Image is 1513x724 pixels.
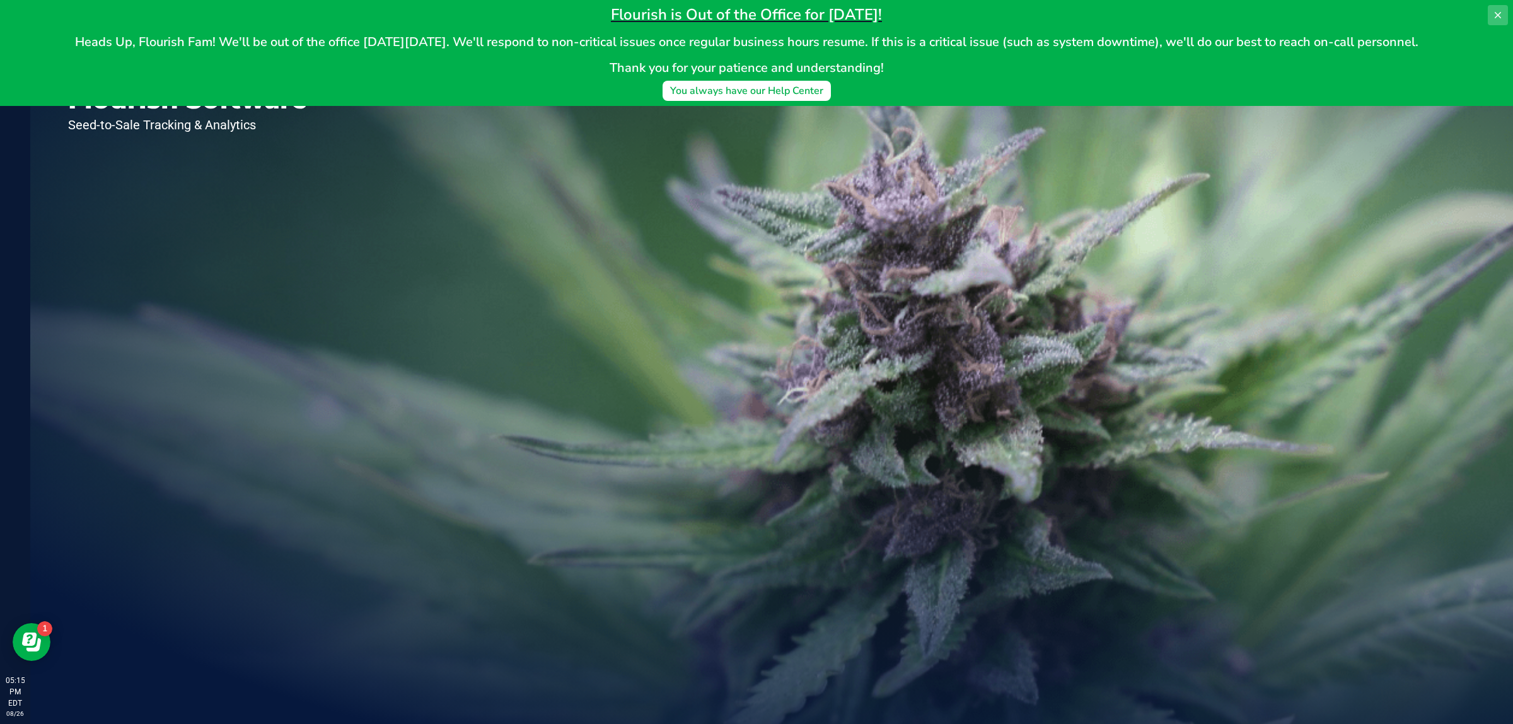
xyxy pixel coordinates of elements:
[13,623,50,661] iframe: Resource center
[6,675,25,709] p: 05:15 PM EDT
[610,59,884,76] span: Thank you for your patience and understanding!
[68,87,308,112] p: Flourish Software
[37,621,52,636] iframe: Resource center unread badge
[670,83,823,98] div: You always have our Help Center
[6,709,25,718] p: 08/26
[75,33,1418,50] span: Heads Up, Flourish Fam! We'll be out of the office [DATE][DATE]. We'll respond to non-critical is...
[611,4,882,25] span: Flourish is Out of the Office for [DATE]!
[68,119,308,131] p: Seed-to-Sale Tracking & Analytics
